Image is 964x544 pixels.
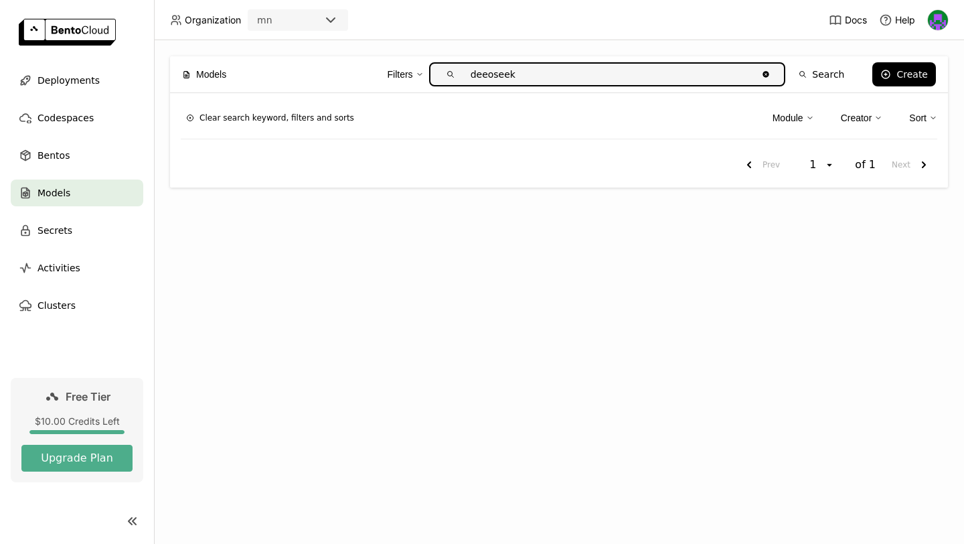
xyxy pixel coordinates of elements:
a: Bentos [11,142,143,169]
div: Creator [841,111,872,125]
div: Create [896,69,928,80]
div: Sort [909,111,927,125]
a: Free Tier$10.00 Credits LeftUpgrade Plan [11,378,143,482]
div: Help [879,13,915,27]
input: Selected mn. [274,14,275,27]
span: Secrets [37,222,72,239]
svg: Clear value [761,70,771,79]
span: Bentos [37,147,70,163]
a: Deployments [11,67,143,94]
span: Clusters [37,297,76,314]
div: 1 [805,158,824,172]
div: Filters [388,67,413,82]
button: Clear search keyword, filters and sorts [181,109,359,127]
div: mn [257,13,272,27]
button: next page. current page 1 of 1 [886,153,937,177]
a: Activities [11,255,143,281]
button: previous page. current page 1 of 1 [736,153,785,177]
img: logo [19,19,116,46]
a: Codespaces [11,105,143,131]
span: Help [895,14,915,26]
span: Activities [37,260,80,276]
button: Create [872,62,936,86]
div: $10.00 Credits Left [21,415,133,427]
span: Docs [845,14,867,26]
div: Sort [909,104,937,132]
span: Models [37,185,70,201]
a: Models [11,180,143,206]
button: Upgrade Plan [21,445,133,472]
span: Organization [185,14,241,26]
a: Docs [829,13,867,27]
span: Codespaces [37,110,94,126]
div: Module [773,104,814,132]
div: Creator [841,104,883,132]
div: Filters [388,60,424,88]
span: Models [196,67,226,82]
span: Deployments [37,72,100,88]
div: Module [773,111,803,125]
a: Clusters [11,292,143,319]
svg: open [824,159,835,170]
a: Secrets [11,217,143,244]
span: of 1 [855,158,876,172]
button: Search [791,62,852,86]
img: kkk mmm [928,10,948,30]
span: Free Tier [66,390,110,403]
